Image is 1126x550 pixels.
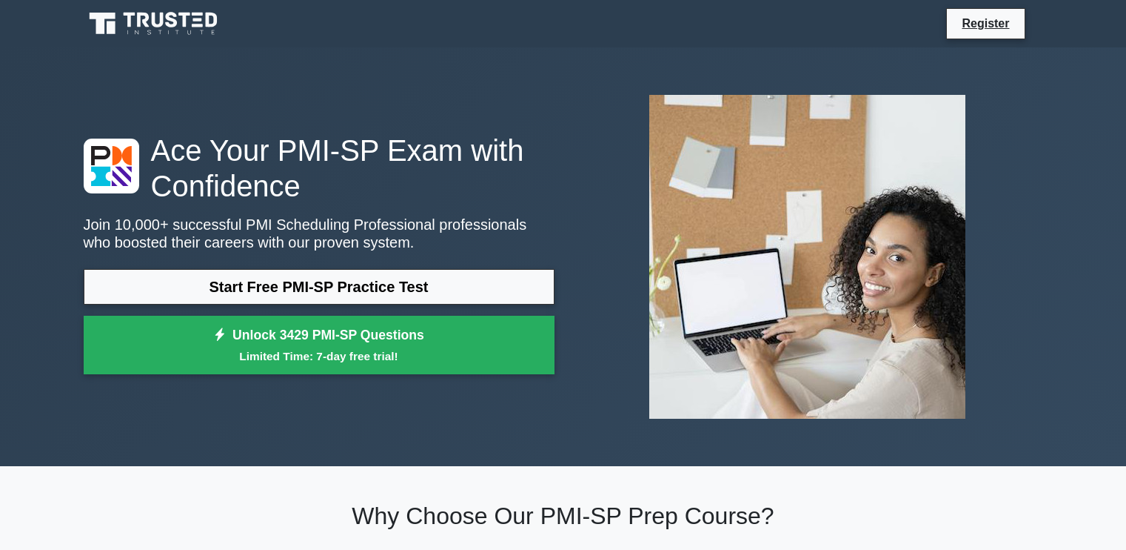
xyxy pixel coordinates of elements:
[953,14,1018,33] a: Register
[84,216,554,251] p: Join 10,000+ successful PMI Scheduling Professional professionals who boosted their careers with ...
[102,348,536,365] small: Limited Time: 7-day free trial!
[84,502,1043,530] h2: Why Choose Our PMI-SP Prep Course?
[84,316,554,375] a: Unlock 3429 PMI-SP QuestionsLimited Time: 7-day free trial!
[84,269,554,305] a: Start Free PMI-SP Practice Test
[84,133,554,204] h1: Ace Your PMI-SP Exam with Confidence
